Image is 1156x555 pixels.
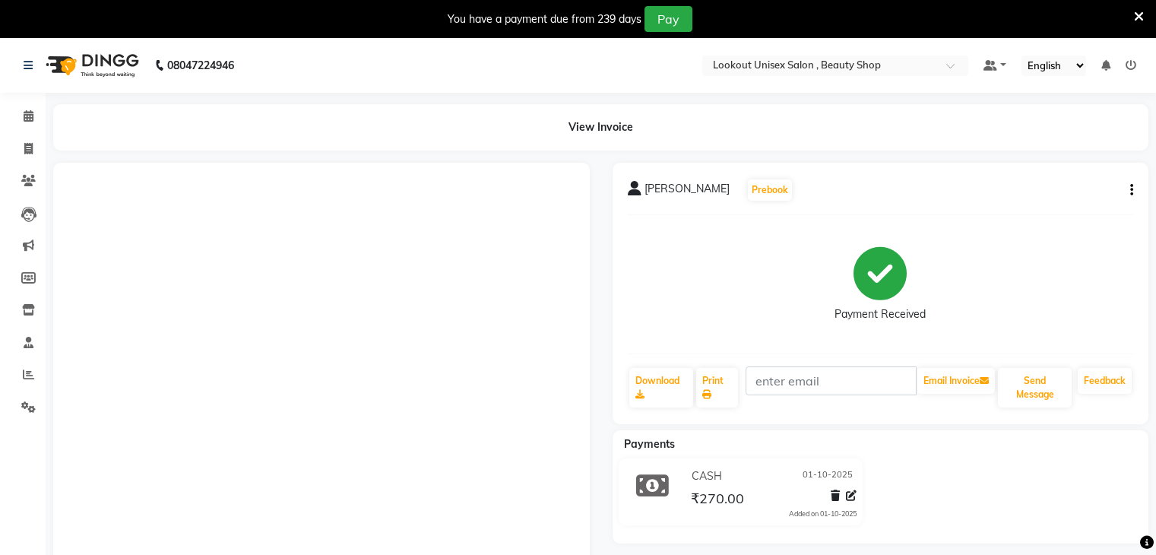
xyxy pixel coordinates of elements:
b: 08047224946 [167,44,234,87]
button: Email Invoice [917,368,995,394]
span: 01-10-2025 [803,468,853,484]
button: Pay [645,6,692,32]
div: View Invoice [53,104,1148,151]
button: Send Message [998,368,1072,408]
a: Print [696,368,738,408]
button: Prebook [748,179,792,201]
span: [PERSON_NAME] [645,181,730,202]
div: Added on 01-10-2025 [789,509,857,519]
span: Payments [624,437,675,451]
span: ₹270.00 [691,490,744,511]
div: Payment Received [835,306,926,322]
input: enter email [746,366,917,395]
span: CASH [692,468,722,484]
img: logo [39,44,143,87]
a: Feedback [1078,368,1132,394]
a: Download [629,368,694,408]
div: You have a payment due from 239 days [448,11,641,27]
